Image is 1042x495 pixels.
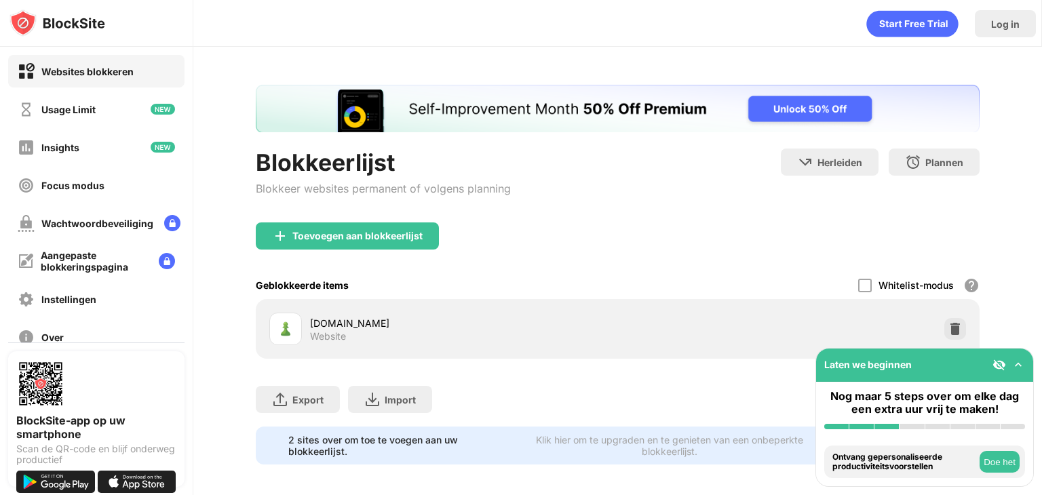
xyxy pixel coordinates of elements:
[824,359,912,370] div: Laten we beginnen
[18,329,35,346] img: about-off.svg
[18,63,35,80] img: block-on.svg
[292,394,324,405] div: Export
[41,66,134,77] div: Websites blokkeren
[277,321,294,337] img: favicons
[879,279,954,291] div: Whitelist-modus
[288,434,507,457] div: 2 sites over om toe te voegen aan uw blokkeerlijst.
[18,215,35,232] img: password-protection-off.svg
[18,177,35,194] img: focus-off.svg
[256,85,980,132] iframe: Banner
[256,182,511,195] div: Blokkeer websites permanent of volgens planning
[992,358,1006,372] img: eye-not-visible.svg
[41,218,153,229] div: Wachtwoordbeveiliging
[164,215,180,231] img: lock-menu.svg
[991,18,1020,30] div: Log in
[151,142,175,153] img: new-icon.svg
[16,414,176,441] div: BlockSite-app op uw smartphone
[866,10,959,37] div: animation
[151,104,175,115] img: new-icon.svg
[41,250,148,273] div: Aangepaste blokkeringspagina
[41,104,96,115] div: Usage Limit
[41,332,64,343] div: Over
[9,9,105,37] img: logo-blocksite.svg
[385,394,416,405] div: Import
[1011,358,1025,372] img: omni-setup-toggle.svg
[16,359,65,408] img: options-page-qr-code.png
[18,291,35,308] img: settings-off.svg
[18,101,35,118] img: time-usage-off.svg
[817,157,862,168] div: Herleiden
[41,180,104,191] div: Focus modus
[98,471,176,493] img: download-on-the-app-store.svg
[159,253,175,269] img: lock-menu.svg
[292,231,423,241] div: Toevoegen aan blokkeerlijst
[41,294,96,305] div: Instellingen
[310,316,617,330] div: [DOMAIN_NAME]
[980,451,1020,473] button: Doe het
[41,142,79,153] div: Insights
[310,330,346,342] div: Website
[824,390,1025,416] div: Nog maar 5 steps over om elke dag een extra uur vrij te maken!
[832,452,976,472] div: Ontvang gepersonaliseerde productiviteitsvoorstellen
[256,148,511,176] div: Blokkeerlijst
[16,471,95,493] img: get-it-on-google-play.svg
[18,253,34,269] img: customize-block-page-off.svg
[516,434,824,457] div: Klik hier om te upgraden en te genieten van een onbeperkte blokkeerlijst.
[256,279,349,291] div: Geblokkeerde items
[925,157,963,168] div: Plannen
[16,443,176,465] div: Scan de QR-code en blijf onderweg productief
[18,139,35,156] img: insights-off.svg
